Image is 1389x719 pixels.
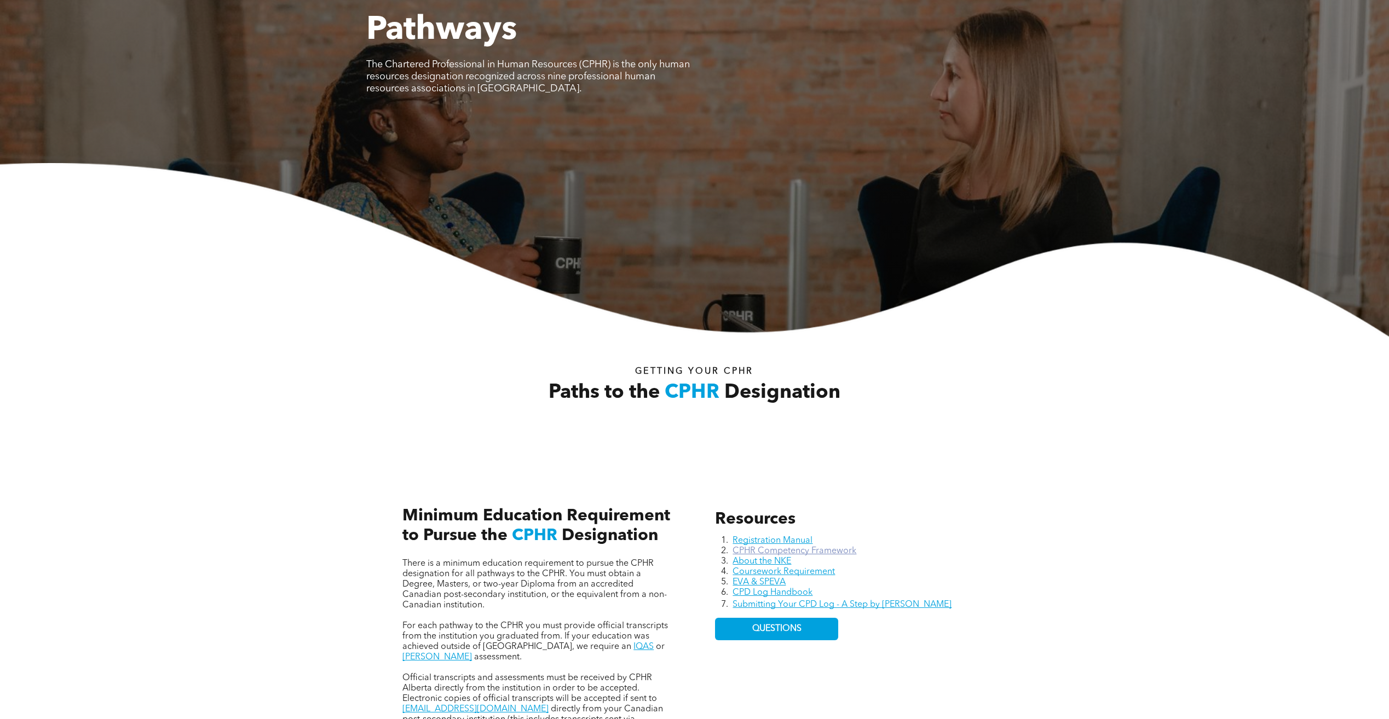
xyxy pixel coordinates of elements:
[366,60,690,94] span: The Chartered Professional in Human Resources (CPHR) is the only human resources designation reco...
[635,367,753,376] span: Getting your Cphr
[665,383,719,403] span: CPHR
[733,578,786,587] a: EVA & SPEVA
[656,642,665,651] span: or
[366,14,517,47] span: Pathways
[402,508,670,544] span: Minimum Education Requirement to Pursue the
[549,383,660,403] span: Paths to the
[633,642,654,651] a: IQAS
[724,383,840,403] span: Designation
[402,559,667,610] span: There is a minimum education requirement to pursue the CPHR designation for all pathways to the C...
[733,557,791,566] a: About the NKE
[715,618,838,640] a: QUESTIONS
[733,588,812,597] a: CPD Log Handbook
[402,674,657,703] span: Official transcripts and assessments must be received by CPHR Alberta directly from the instituti...
[733,547,856,555] a: CPHR Competency Framework
[752,624,802,634] span: QUESTIONS
[402,653,472,662] a: [PERSON_NAME]
[402,622,668,651] span: For each pathway to the CPHR you must provide official transcripts from the institution you gradu...
[474,653,522,662] span: assessment.
[733,567,835,576] a: Coursework Requirement
[562,527,658,544] span: Designation
[402,705,549,714] a: [EMAIL_ADDRESS][DOMAIN_NAME]
[512,527,557,544] span: CPHR
[715,511,796,527] span: Resources
[733,600,952,609] a: Submitting Your CPD Log - A Step by [PERSON_NAME]
[733,536,812,545] a: Registration Manual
